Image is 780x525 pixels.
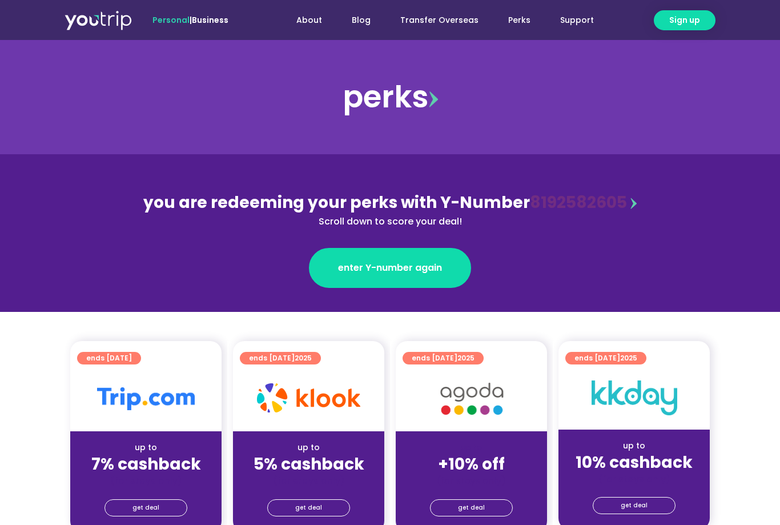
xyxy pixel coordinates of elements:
div: (for stays only) [568,473,701,485]
strong: 10% cashback [576,451,693,474]
div: up to [568,440,701,452]
span: ends [DATE] [574,352,637,364]
a: get deal [593,497,676,514]
span: Personal [152,14,190,26]
span: | [152,14,228,26]
span: get deal [458,500,485,516]
a: 8192582605 [530,191,627,214]
span: ends [DATE] [412,352,475,364]
a: ends [DATE]2025 [565,352,646,364]
div: (for stays only) [79,475,212,487]
a: get deal [267,499,350,516]
a: Support [545,10,609,31]
a: Transfer Overseas [385,10,493,31]
span: Sign up [669,14,700,26]
div: up to [242,442,375,454]
span: 2025 [620,353,637,363]
a: ends [DATE]2025 [403,352,484,364]
strong: +10% off [438,453,505,475]
strong: 5% cashback [254,453,364,475]
a: Perks [493,10,545,31]
span: up to [461,442,482,453]
a: ends [DATE]2025 [240,352,321,364]
a: get deal [430,499,513,516]
span: get deal [132,500,159,516]
a: Business [192,14,228,26]
div: Scroll down to score your deal! [142,215,638,229]
span: get deal [295,500,322,516]
a: About [282,10,337,31]
span: 2025 [457,353,475,363]
span: you are redeeming your perks with Y-Number [143,191,530,214]
div: (for stays only) [242,475,375,487]
strong: 7% cashback [91,453,201,475]
span: enter Y-number again [338,261,442,275]
a: enter Y-number again [309,248,471,288]
a: ends [DATE] [77,352,141,364]
div: (for stays only) [405,475,538,487]
a: Blog [337,10,385,31]
div: up to [79,442,212,454]
span: ends [DATE] [86,352,132,364]
nav: Menu [259,10,609,31]
a: get deal [104,499,187,516]
span: ends [DATE] [249,352,312,364]
span: get deal [621,498,648,514]
span: 2025 [295,353,312,363]
a: Sign up [654,10,715,30]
